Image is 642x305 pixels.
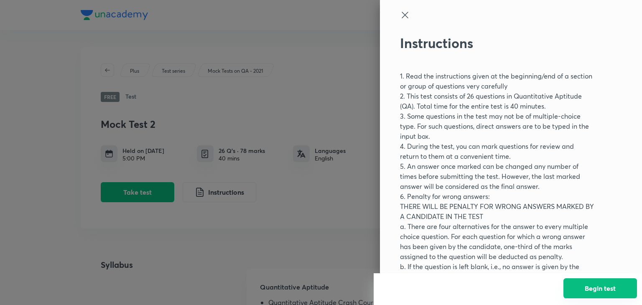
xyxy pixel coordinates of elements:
[400,141,594,161] p: 4. During the test, you can mark questions for review and return to them at a convenient time.
[400,221,594,262] p: a. There are four alternatives for the answer to every multiple choice question. For each questio...
[400,35,594,51] h2: Instructions
[400,161,594,191] p: 5. An answer once marked can be changed any number of times before submitting the test. However, ...
[400,91,594,111] p: 2. This test consists of 26 questions in Quantitative Aptitude (QA). Total time for the entire te...
[400,201,594,221] p: THERE WILL BE PENALTY FOR WRONG ANSWERS MARKED BY A CANDIDATE IN THE TEST
[563,278,637,298] button: Begin test
[400,71,594,91] p: 1. Read the instructions given at the beginning/end of a section or group of questions very caref...
[400,191,594,201] p: 6. Penalty for wrong answers:
[400,111,594,141] p: 3. Some questions in the test may not be of multiple-choice type. For such questions, direct answ...
[400,262,594,282] p: b. If the question is left blank, i.e., no answer is given by the candidate, there will be no pen...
